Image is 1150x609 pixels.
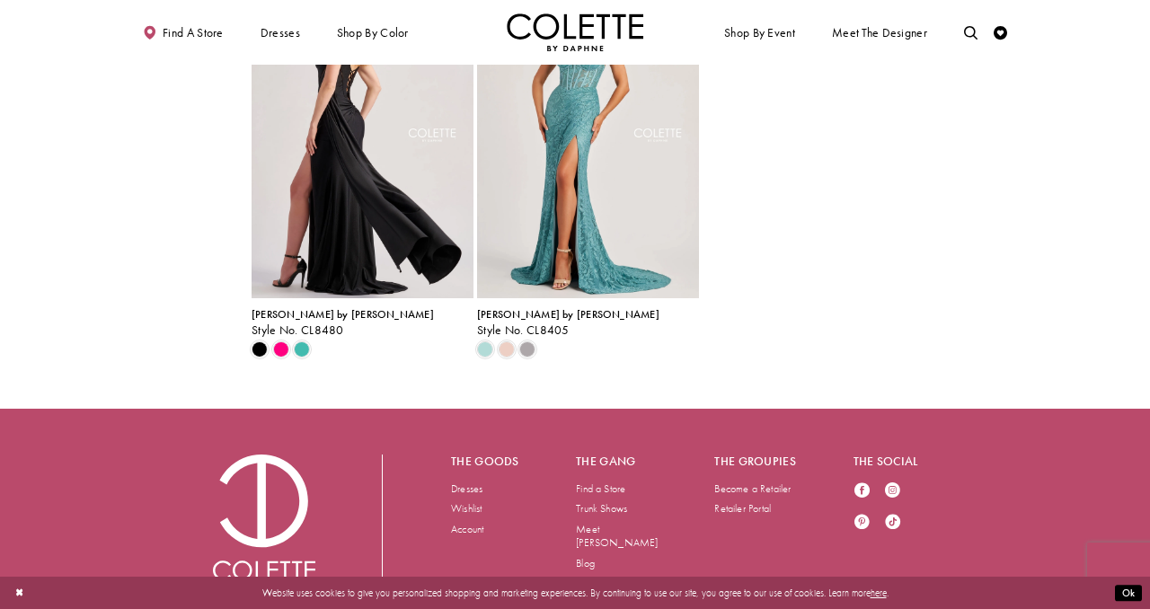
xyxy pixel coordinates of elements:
[507,13,643,51] img: Colette by Daphne
[451,501,482,516] a: Wishlist
[252,309,473,338] div: Colette by Daphne Style No. CL8480
[333,13,411,51] span: Shop by color
[98,584,1052,602] p: Website uses cookies to give you personalized shopping and marketing experiences. By continuing t...
[252,322,344,338] span: Style No. CL8480
[884,482,901,501] a: Visit our Instagram - Opens in new tab
[451,481,482,496] a: Dresses
[519,341,535,357] i: Smoke
[576,501,627,516] a: Trunk Shows
[576,522,658,550] a: Meet [PERSON_NAME]
[828,13,931,51] a: Meet the designer
[252,307,434,322] span: [PERSON_NAME] by [PERSON_NAME]
[1115,585,1142,602] button: Submit Dialog
[854,455,938,468] h5: The social
[576,481,625,496] a: Find a Store
[477,341,493,357] i: Sea Glass
[854,482,871,501] a: Visit our Facebook - Opens in new tab
[960,13,981,51] a: Toggle search
[252,341,268,357] i: Black
[139,13,226,51] a: Find a store
[832,26,927,40] span: Meet the designer
[714,501,771,516] a: Retailer Portal
[477,307,659,322] span: [PERSON_NAME] by [PERSON_NAME]
[990,13,1011,51] a: Check Wishlist
[846,475,920,540] ul: Follow us
[451,455,521,468] h5: The goods
[213,455,315,589] img: Colette by Daphne
[294,341,310,357] i: Turquoise
[451,522,483,536] a: Account
[871,587,887,599] a: here
[854,514,871,533] a: Visit our Pinterest - Opens in new tab
[477,309,699,338] div: Colette by Daphne Style No. CL8405
[507,13,643,51] a: Visit Home Page
[714,481,791,496] a: Become a Retailer
[724,26,795,40] span: Shop By Event
[337,26,409,40] span: Shop by color
[257,13,304,51] span: Dresses
[721,13,798,51] span: Shop By Event
[163,26,224,40] span: Find a store
[213,455,315,589] a: Visit Colette by Daphne Homepage
[477,322,570,338] span: Style No. CL8405
[714,455,799,468] h5: The groupies
[576,556,595,570] a: Blog
[8,581,31,605] button: Close Dialog
[884,514,901,533] a: Visit our TikTok - Opens in new tab
[576,455,660,468] h5: The gang
[261,26,300,40] span: Dresses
